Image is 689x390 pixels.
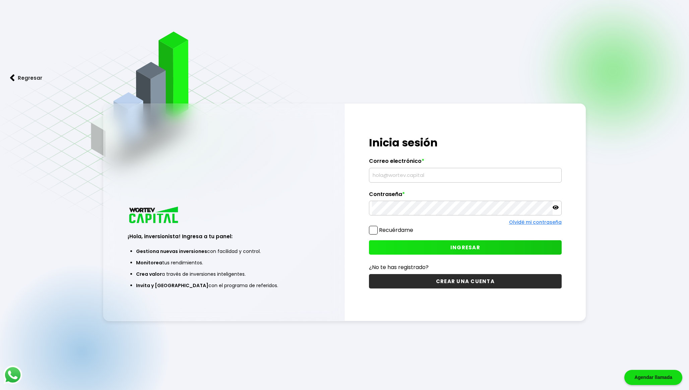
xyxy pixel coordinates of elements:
label: Recuérdame [379,226,413,234]
li: con el programa de referidos. [136,280,312,291]
div: Agendar llamada [624,370,682,385]
h3: ¡Hola, inversionista! Ingresa a tu panel: [128,233,320,240]
button: CREAR UNA CUENTA [369,274,562,288]
span: Monitorea [136,259,162,266]
li: a través de inversiones inteligentes. [136,268,312,280]
span: Gestiona nuevas inversiones [136,248,207,255]
a: Olvidé mi contraseña [509,219,562,225]
img: logos_whatsapp-icon.242b2217.svg [3,366,22,384]
button: INGRESAR [369,240,562,255]
label: Contraseña [369,191,562,201]
label: Correo electrónico [369,158,562,168]
span: INGRESAR [450,244,480,251]
input: hola@wortev.capital [372,168,559,182]
span: Invita y [GEOGRAPHIC_DATA] [136,282,208,289]
li: tus rendimientos. [136,257,312,268]
a: ¿No te has registrado?CREAR UNA CUENTA [369,263,562,288]
p: ¿No te has registrado? [369,263,562,271]
img: logo_wortev_capital [128,206,181,225]
li: con facilidad y control. [136,246,312,257]
img: flecha izquierda [10,74,15,81]
h1: Inicia sesión [369,135,562,151]
span: Crea valor [136,271,162,277]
